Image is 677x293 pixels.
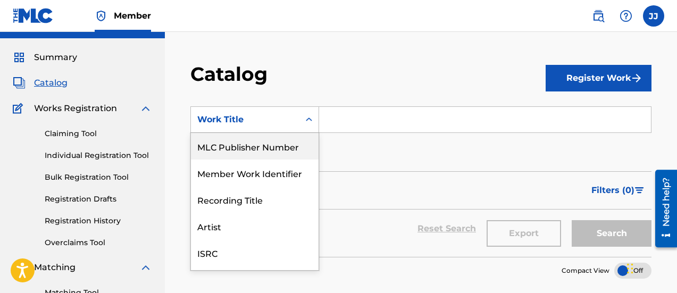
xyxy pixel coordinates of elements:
[13,51,26,64] img: Summary
[13,77,68,89] a: CatalogCatalog
[45,215,152,227] a: Registration History
[13,8,54,23] img: MLC Logo
[643,5,664,27] div: User Menu
[635,187,644,194] img: filter
[562,266,609,275] span: Compact View
[647,165,677,251] iframe: Resource Center
[13,77,26,89] img: Catalog
[624,242,677,293] iframe: Chat Widget
[45,194,152,205] a: Registration Drafts
[197,113,293,126] div: Work Title
[95,10,107,22] img: Top Rightsholder
[627,253,633,284] div: Drag
[45,128,152,139] a: Claiming Tool
[191,133,319,160] div: MLC Publisher Number
[45,150,152,161] a: Individual Registration Tool
[139,261,152,274] img: expand
[13,261,26,274] img: Matching
[592,10,605,22] img: search
[139,102,152,115] img: expand
[34,102,117,115] span: Works Registration
[191,186,319,213] div: Recording Title
[34,51,77,64] span: Summary
[191,266,319,292] div: Work Title
[615,5,637,27] div: Help
[45,172,152,183] a: Bulk Registration Tool
[585,177,651,204] button: Filters (0)
[34,261,76,274] span: Matching
[630,72,643,85] img: f7272a7cc735f4ea7f67.svg
[191,213,319,239] div: Artist
[191,239,319,266] div: ISRC
[546,65,651,91] button: Register Work
[190,62,273,86] h2: Catalog
[34,77,68,89] span: Catalog
[13,51,77,64] a: SummarySummary
[191,160,319,186] div: Member Work Identifier
[45,237,152,248] a: Overclaims Tool
[190,106,651,257] form: Search Form
[13,102,27,115] img: Works Registration
[591,184,634,197] span: Filters ( 0 )
[114,10,151,22] span: Member
[588,5,609,27] a: Public Search
[620,10,632,22] img: help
